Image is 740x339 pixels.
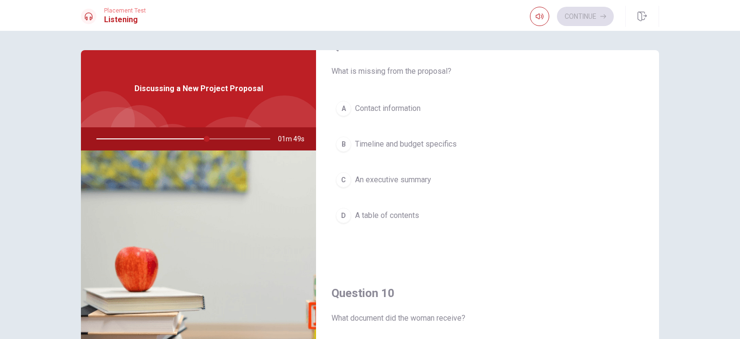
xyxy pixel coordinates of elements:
[355,210,419,221] span: A table of contents
[331,132,644,156] button: BTimeline and budget specifics
[331,168,644,192] button: CAn executive summary
[104,7,146,14] span: Placement Test
[104,14,146,26] h1: Listening
[336,172,351,188] div: C
[331,203,644,228] button: DA table of contents
[355,103,421,114] span: Contact information
[134,83,263,95] span: Discussing a New Project Proposal
[336,101,351,116] div: A
[331,285,644,301] h4: Question 10
[355,138,457,150] span: Timeline and budget specifics
[331,96,644,121] button: AContact information
[278,127,312,150] span: 01m 49s
[355,174,431,186] span: An executive summary
[331,66,644,77] span: What is missing from the proposal?
[336,208,351,223] div: D
[331,312,644,324] span: What document did the woman receive?
[336,136,351,152] div: B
